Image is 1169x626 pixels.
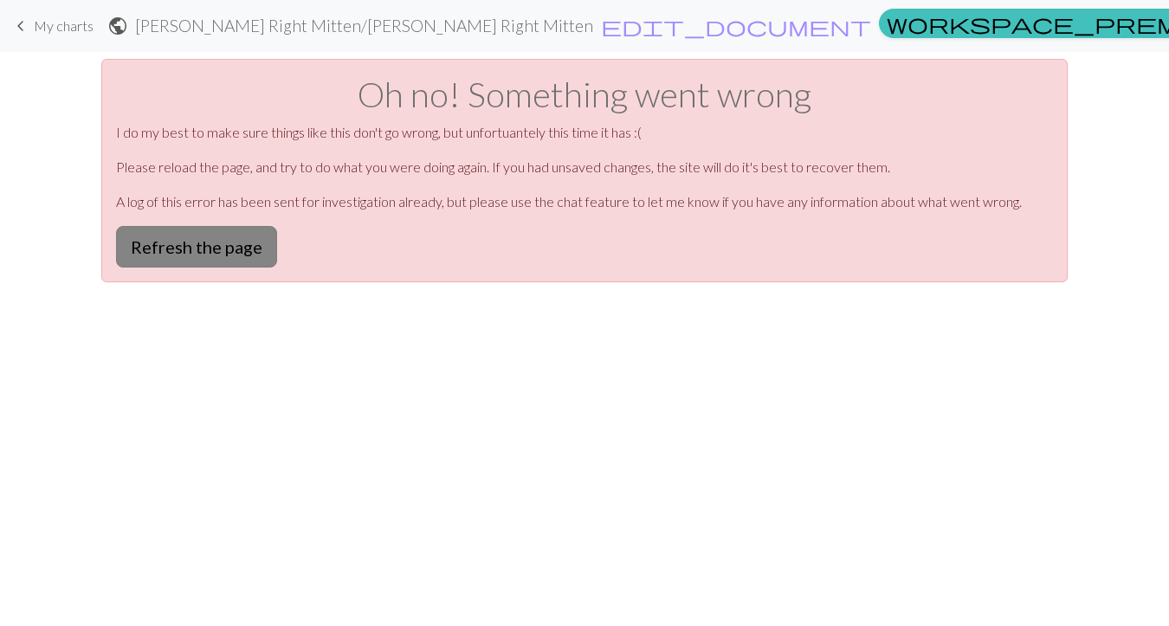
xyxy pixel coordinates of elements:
[116,226,277,268] button: Refresh the page
[116,122,1053,143] p: I do my best to make sure things like this don't go wrong, but unfortuantely this time it has :(
[10,14,31,38] span: keyboard_arrow_left
[34,17,94,34] span: My charts
[116,191,1053,212] p: A log of this error has been sent for investigation already, but please use the chat feature to l...
[107,14,128,38] span: public
[135,16,593,35] h2: [PERSON_NAME] Right Mitten / [PERSON_NAME] Right Mitten
[116,74,1053,115] h1: Oh no! Something went wrong
[10,11,94,41] a: My charts
[601,14,871,38] span: edit_document
[116,157,1053,177] p: Please reload the page, and try to do what you were doing again. If you had unsaved changes, the ...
